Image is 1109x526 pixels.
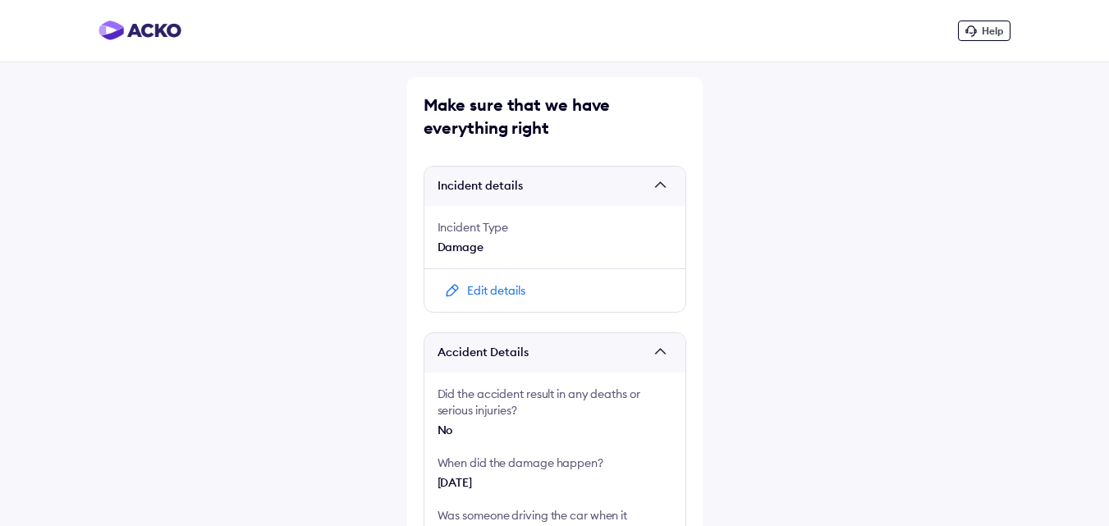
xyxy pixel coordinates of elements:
[424,94,686,140] div: Make sure that we have everything right
[438,219,672,236] div: Incident Type
[438,422,672,438] div: No
[438,474,672,491] div: [DATE]
[99,21,181,40] img: horizontal-gradient.png
[438,386,672,419] div: Did the accident result in any deaths or serious injuries?
[467,282,525,299] div: Edit details
[982,25,1003,37] span: Help
[438,345,648,361] span: Accident Details
[438,178,648,194] span: Incident details
[438,239,672,255] div: Damage
[438,455,672,471] div: When did the damage happen?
